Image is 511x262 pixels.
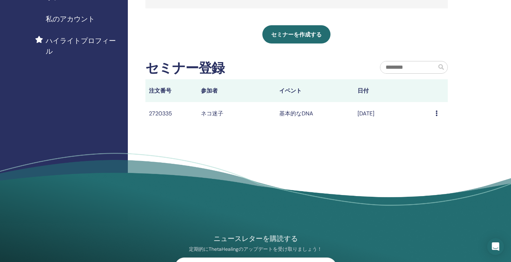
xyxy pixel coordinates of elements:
[262,25,330,43] a: セミナーを作成する
[189,246,322,252] font: 定期的にThetaHealingのアップデートを受け取りましょう！
[46,36,116,56] font: ハイライトプロフィール
[279,87,302,94] font: イベント
[487,238,504,255] div: インターコムメッセンジャーを開く
[46,14,95,23] font: 私のアカウント
[279,110,313,117] font: 基本的なDNA
[201,110,223,117] font: ネコ迷子
[149,87,171,94] font: 注文番号
[358,110,374,117] font: [DATE]
[214,234,298,243] font: ニュースレターを購読する
[145,59,224,77] font: セミナー登録
[358,87,369,94] font: 日付
[201,87,218,94] font: 参加者
[149,110,172,117] font: 2720335
[271,31,322,38] font: セミナーを作成する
